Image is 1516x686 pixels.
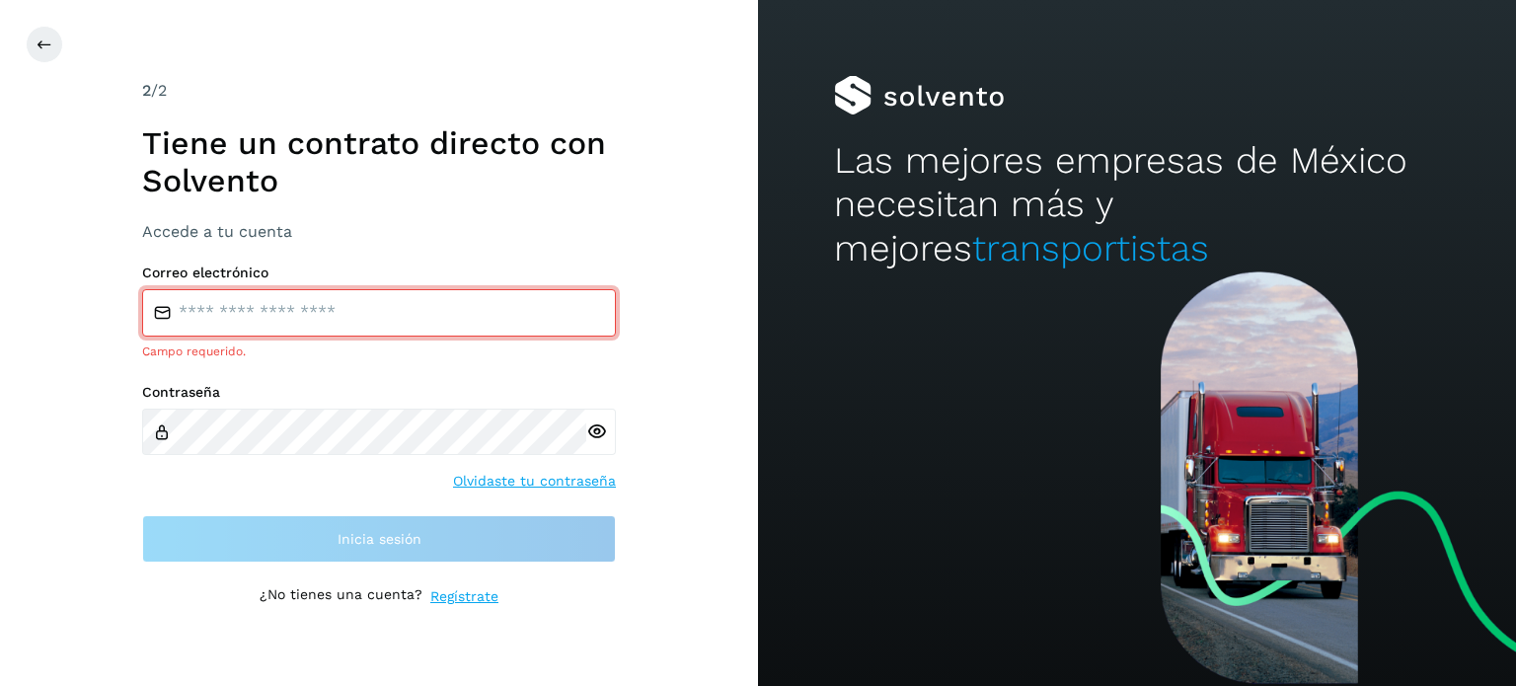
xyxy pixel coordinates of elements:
button: Inicia sesión [142,515,616,563]
a: Regístrate [430,586,498,607]
h2: Las mejores empresas de México necesitan más y mejores [834,139,1440,270]
span: Inicia sesión [338,532,421,546]
div: /2 [142,79,616,103]
p: ¿No tienes una cuenta? [260,586,422,607]
span: 2 [142,81,151,100]
a: Olvidaste tu contraseña [453,471,616,492]
label: Correo electrónico [142,265,616,281]
label: Contraseña [142,384,616,401]
span: transportistas [972,227,1209,269]
div: Campo requerido. [142,343,616,360]
h1: Tiene un contrato directo con Solvento [142,124,616,200]
h3: Accede a tu cuenta [142,222,616,241]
